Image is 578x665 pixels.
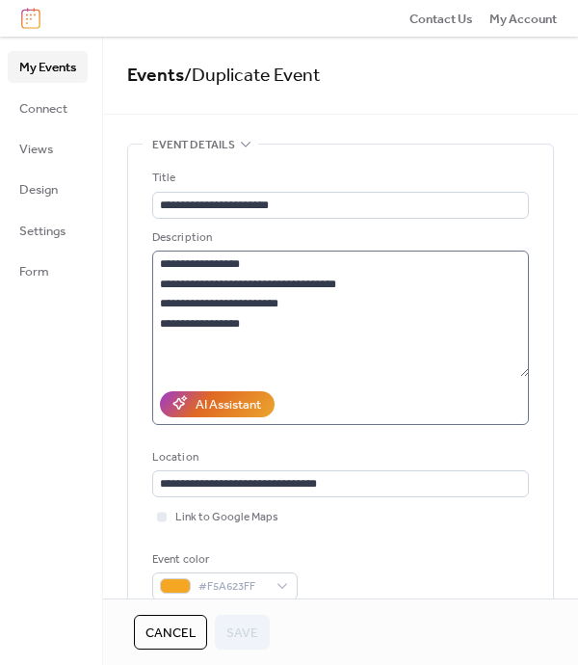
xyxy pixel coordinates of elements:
[8,93,88,123] a: Connect
[8,255,88,286] a: Form
[152,448,525,467] div: Location
[196,395,261,414] div: AI Assistant
[19,180,58,199] span: Design
[489,9,557,28] a: My Account
[8,173,88,204] a: Design
[184,58,321,93] span: / Duplicate Event
[160,391,275,416] button: AI Assistant
[127,58,184,93] a: Events
[145,624,196,643] span: Cancel
[489,10,557,29] span: My Account
[134,615,207,650] button: Cancel
[19,262,49,281] span: Form
[19,58,76,77] span: My Events
[19,140,53,159] span: Views
[8,51,88,82] a: My Events
[409,10,473,29] span: Contact Us
[8,215,88,246] a: Settings
[409,9,473,28] a: Contact Us
[175,508,278,527] span: Link to Google Maps
[21,8,40,29] img: logo
[8,133,88,164] a: Views
[198,577,267,597] span: #F5A623FF
[152,136,235,155] span: Event details
[19,222,66,241] span: Settings
[19,99,67,119] span: Connect
[152,228,525,248] div: Description
[152,550,294,570] div: Event color
[152,169,525,188] div: Title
